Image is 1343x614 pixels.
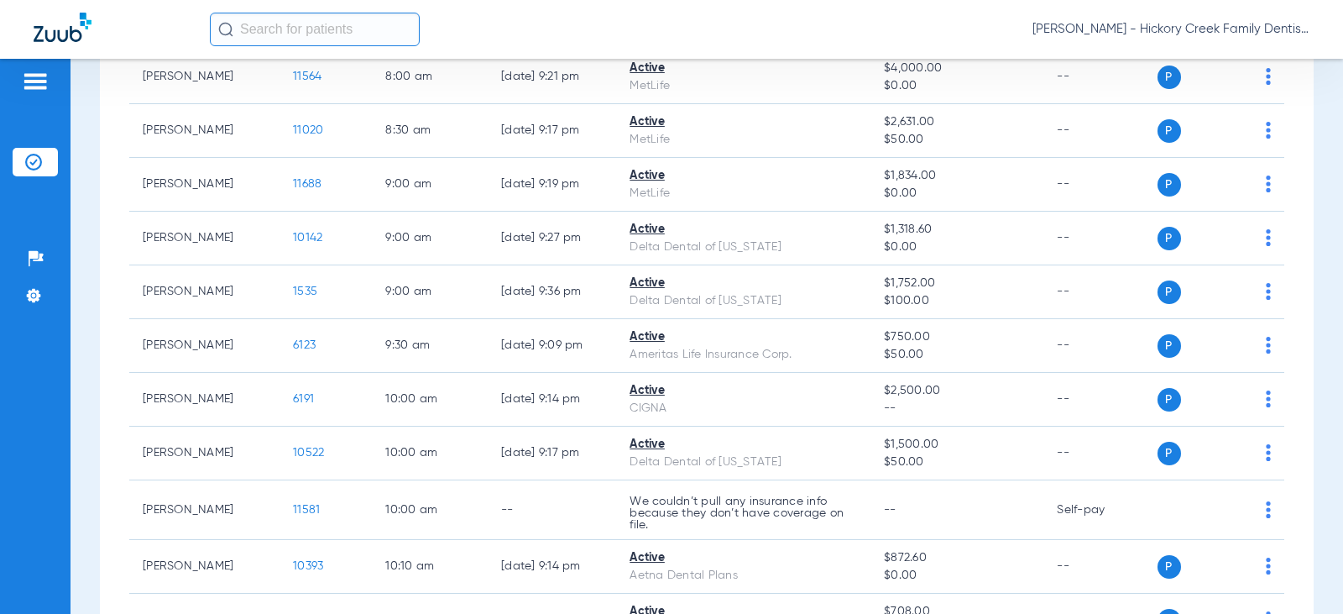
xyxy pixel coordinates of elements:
[630,60,857,77] div: Active
[630,221,857,239] div: Active
[884,504,896,516] span: --
[129,212,280,265] td: [PERSON_NAME]
[884,382,1030,400] span: $2,500.00
[488,50,616,104] td: [DATE] 9:21 PM
[22,71,49,92] img: hamburger-icon
[129,319,280,373] td: [PERSON_NAME]
[884,454,1030,471] span: $50.00
[293,232,322,244] span: 10142
[1043,373,1157,427] td: --
[1043,480,1157,540] td: Self-pay
[884,292,1030,310] span: $100.00
[372,50,488,104] td: 8:00 AM
[1157,66,1181,89] span: P
[218,22,233,37] img: Search Icon
[1043,50,1157,104] td: --
[1043,319,1157,373] td: --
[884,567,1030,585] span: $0.00
[884,185,1030,202] span: $0.00
[293,339,316,351] span: 6123
[372,265,488,319] td: 9:00 AM
[293,447,324,459] span: 10522
[488,319,616,373] td: [DATE] 9:09 PM
[630,167,857,185] div: Active
[1043,158,1157,212] td: --
[1032,21,1309,38] span: [PERSON_NAME] - Hickory Creek Family Dentistry
[34,13,91,42] img: Zuub Logo
[630,400,857,417] div: CIGNA
[129,158,280,212] td: [PERSON_NAME]
[1157,281,1181,304] span: P
[630,275,857,292] div: Active
[630,292,857,310] div: Delta Dental of [US_STATE]
[1157,173,1181,197] span: P
[293,124,323,136] span: 11020
[488,104,616,158] td: [DATE] 9:17 PM
[1157,442,1181,465] span: P
[210,13,420,46] input: Search for patients
[630,113,857,131] div: Active
[488,212,616,265] td: [DATE] 9:27 PM
[129,373,280,427] td: [PERSON_NAME]
[488,427,616,480] td: [DATE] 9:17 PM
[488,540,616,594] td: [DATE] 9:14 PM
[1266,337,1271,354] img: group-dot-blue.svg
[884,131,1030,149] span: $50.00
[630,131,857,149] div: MetLife
[630,496,857,531] p: We couldn’t pull any insurance info because they don’t have coverage on file.
[1266,501,1271,518] img: group-dot-blue.svg
[372,158,488,212] td: 9:00 AM
[1157,555,1181,579] span: P
[293,71,321,82] span: 11564
[1157,227,1181,250] span: P
[372,540,488,594] td: 10:10 AM
[630,549,857,567] div: Active
[129,265,280,319] td: [PERSON_NAME]
[1157,119,1181,143] span: P
[129,540,280,594] td: [PERSON_NAME]
[372,319,488,373] td: 9:30 AM
[1043,540,1157,594] td: --
[1266,558,1271,575] img: group-dot-blue.svg
[1266,283,1271,300] img: group-dot-blue.svg
[372,104,488,158] td: 8:30 AM
[488,373,616,427] td: [DATE] 9:14 PM
[884,221,1030,239] span: $1,318.60
[1266,68,1271,85] img: group-dot-blue.svg
[1157,388,1181,412] span: P
[884,549,1030,567] span: $872.60
[630,436,857,454] div: Active
[884,346,1030,364] span: $50.00
[884,436,1030,454] span: $1,500.00
[1043,104,1157,158] td: --
[630,185,857,202] div: MetLife
[488,265,616,319] td: [DATE] 9:36 PM
[372,373,488,427] td: 10:00 AM
[129,427,280,480] td: [PERSON_NAME]
[630,328,857,346] div: Active
[884,239,1030,256] span: $0.00
[884,328,1030,346] span: $750.00
[630,454,857,471] div: Delta Dental of [US_STATE]
[488,480,616,540] td: --
[293,504,320,516] span: 11581
[630,239,857,256] div: Delta Dental of [US_STATE]
[1157,334,1181,358] span: P
[293,560,323,572] span: 10393
[884,275,1030,292] span: $1,752.00
[884,113,1030,131] span: $2,631.00
[372,212,488,265] td: 9:00 AM
[1043,212,1157,265] td: --
[1266,391,1271,407] img: group-dot-blue.svg
[1266,176,1271,192] img: group-dot-blue.svg
[129,104,280,158] td: [PERSON_NAME]
[884,400,1030,417] span: --
[884,60,1030,77] span: $4,000.00
[630,567,857,585] div: Aetna Dental Plans
[1266,229,1271,246] img: group-dot-blue.svg
[1043,427,1157,480] td: --
[293,393,314,405] span: 6191
[1043,265,1157,319] td: --
[293,178,321,190] span: 11688
[884,167,1030,185] span: $1,834.00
